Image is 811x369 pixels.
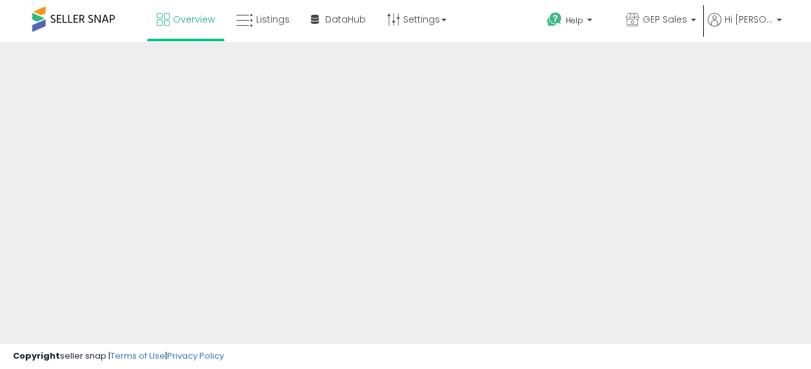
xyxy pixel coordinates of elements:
[173,13,215,26] span: Overview
[537,2,614,42] a: Help
[167,350,224,362] a: Privacy Policy
[325,13,366,26] span: DataHub
[13,350,224,363] div: seller snap | |
[256,13,290,26] span: Listings
[725,13,773,26] span: Hi [PERSON_NAME]
[13,350,60,362] strong: Copyright
[110,350,165,362] a: Terms of Use
[566,15,583,26] span: Help
[643,13,687,26] span: GEP Sales
[546,12,563,28] i: Get Help
[708,13,782,42] a: Hi [PERSON_NAME]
